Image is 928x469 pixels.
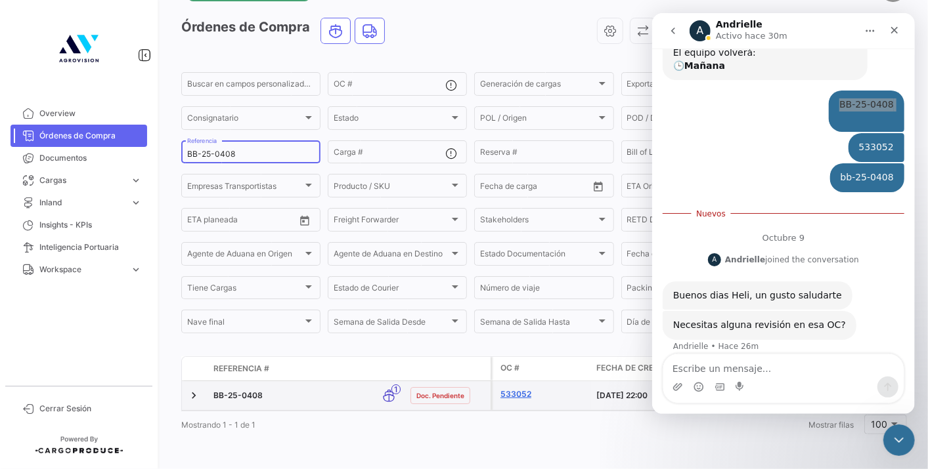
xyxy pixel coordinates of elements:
span: Nave final [187,319,303,329]
h3: Órdenes de Compra [181,18,389,44]
span: Agente de Aduana en Destino [334,251,449,260]
span: Workspace [39,264,125,275]
span: Mostrar filas [808,420,854,430]
a: Expand/Collapse Row [187,389,200,402]
datatable-header-cell: Modo de Transporte [372,363,405,374]
div: [DATE] 22:00 [596,390,691,401]
span: Mostrando 1 - 1 de 1 [181,420,255,430]
a: 533052 [500,388,586,400]
span: Overview [39,108,142,119]
button: Open calendar [588,176,608,196]
span: expand_more [130,264,142,275]
span: Órdenes de Compra [39,130,142,142]
span: 1 [391,384,401,394]
a: Insights - KPIs [11,214,147,236]
input: Desde [480,183,504,192]
button: Land [355,18,384,43]
span: Cargas [39,174,125,186]
a: Overview [11,102,147,125]
span: Estado de Courier [334,285,449,295]
input: Hasta [513,183,564,192]
datatable-header-cell: Estado Doc. [405,363,491,374]
input: Hasta [220,217,271,226]
button: Open calendar [295,211,315,230]
span: expand_more [130,174,142,186]
span: OC # [500,362,519,374]
span: Consignatario [187,115,303,125]
input: Desde [627,251,651,260]
span: Empresas Transportistas [187,183,303,192]
a: Órdenes de Compra [11,125,147,147]
datatable-header-cell: Fecha de creación [591,357,696,380]
iframe: Intercom live chat [652,13,915,414]
span: Producto / SKU [334,183,449,192]
input: Desde [627,217,651,226]
span: Freight Forwarder [334,217,449,226]
a: Documentos [11,147,147,169]
span: Estado Documentación [480,251,596,260]
datatable-header-cell: Referencia # [208,357,372,380]
span: Estado [334,115,449,125]
input: Desde [627,183,651,192]
span: 100 [872,418,888,430]
span: Fecha de creación [596,362,679,374]
span: expand_more [130,197,142,209]
span: Stakeholders [480,217,596,226]
span: Inland [39,197,125,209]
span: Agente de Aduana en Origen [187,251,303,260]
img: 4b7f8542-3a82-4138-a362-aafd166d3a59.jpg [46,16,112,81]
a: Inteligencia Portuaria [11,236,147,258]
span: Cerrar Sesión [39,403,142,415]
span: Inteligencia Portuaria [39,241,142,253]
span: Documentos [39,152,142,164]
span: Tiene Cargas [187,285,303,295]
iframe: Intercom live chat [883,424,915,456]
span: POD / Destino [627,115,743,125]
input: Desde [187,217,211,226]
button: Ocean [321,18,350,43]
span: Generación de cargas [480,81,596,91]
span: POL / Origen [480,115,596,125]
span: Insights - KPIs [39,219,142,231]
span: Exportadores [627,81,743,91]
datatable-header-cell: OC # [493,357,591,380]
span: Doc. Pendiente [416,390,464,401]
span: BB-25-0408 [213,390,263,400]
span: Día de Salida [627,319,743,329]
